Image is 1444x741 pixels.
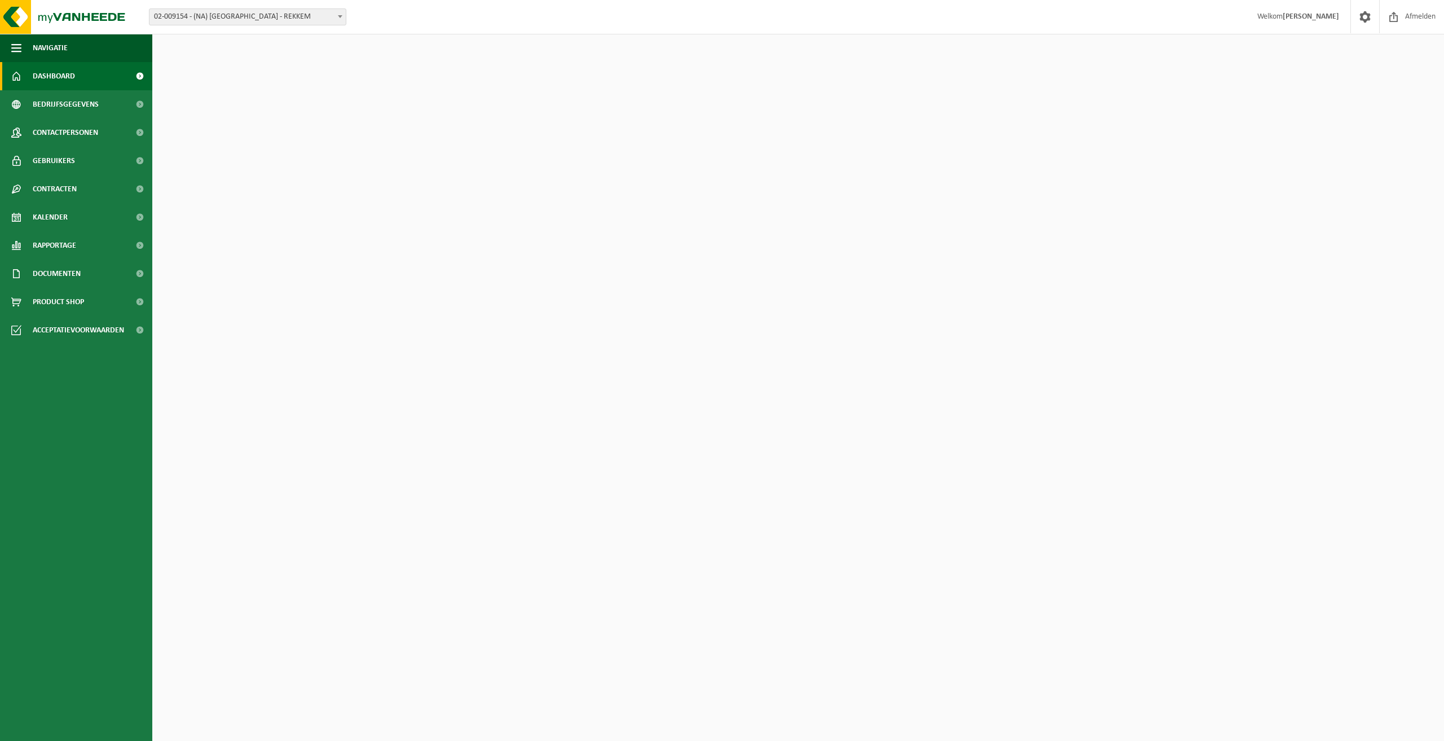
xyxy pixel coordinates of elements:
span: Kalender [33,203,68,231]
span: Product Shop [33,288,84,316]
strong: [PERSON_NAME] [1283,12,1339,21]
span: Gebruikers [33,147,75,175]
span: Dashboard [33,62,75,90]
span: Rapportage [33,231,76,260]
span: Documenten [33,260,81,288]
span: Bedrijfsgegevens [33,90,99,119]
span: Acceptatievoorwaarden [33,316,124,344]
span: Contactpersonen [33,119,98,147]
span: Navigatie [33,34,68,62]
span: Contracten [33,175,77,203]
span: 02-009154 - (NA) DSV ROAD NV - REKKEM [149,9,346,25]
span: 02-009154 - (NA) DSV ROAD NV - REKKEM [149,8,346,25]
